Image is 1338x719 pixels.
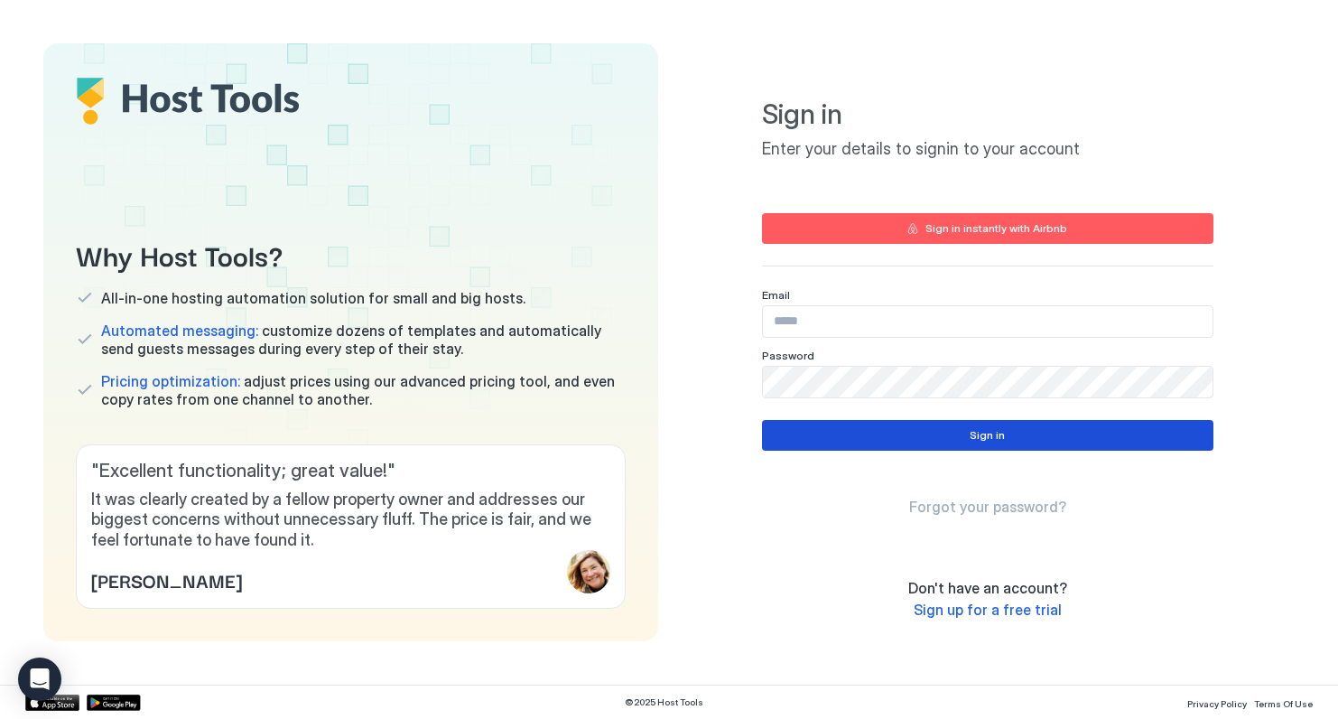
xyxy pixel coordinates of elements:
[91,490,610,551] span: It was clearly created by a fellow property owner and addresses our biggest concerns without unne...
[87,695,141,711] a: Google Play Store
[763,367,1213,397] input: Input Field
[18,658,61,701] div: Open Intercom Messenger
[762,213,1213,244] button: Sign in instantly with Airbnb
[762,98,1213,132] span: Sign in
[763,306,1213,337] input: Input Field
[101,322,626,358] span: customize dozens of templates and automatically send guests messages during every step of their s...
[76,234,626,275] span: Why Host Tools?
[101,322,258,340] span: Automated messaging:
[925,220,1067,237] div: Sign in instantly with Airbnb
[908,579,1067,597] span: Don't have an account?
[101,372,626,408] span: adjust prices using our advanced pricing tool, and even copy rates from one channel to another.
[1254,698,1313,709] span: Terms Of Use
[1254,693,1313,712] a: Terms Of Use
[91,460,610,482] span: " Excellent functionality; great value! "
[909,498,1066,517] a: Forgot your password?
[567,550,610,593] div: profile
[1187,693,1247,712] a: Privacy Policy
[970,427,1005,444] div: Sign in
[25,695,79,711] a: App Store
[1187,698,1247,709] span: Privacy Policy
[101,289,525,307] span: All-in-one hosting automation solution for small and big hosts.
[914,601,1062,620] a: Sign up for a free trial
[101,372,240,390] span: Pricing optimization:
[762,288,790,302] span: Email
[762,349,814,362] span: Password
[762,139,1213,160] span: Enter your details to signin to your account
[762,420,1213,451] button: Sign in
[91,566,242,593] span: [PERSON_NAME]
[914,601,1062,619] span: Sign up for a free trial
[909,498,1066,516] span: Forgot your password?
[625,696,703,708] span: © 2025 Host Tools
